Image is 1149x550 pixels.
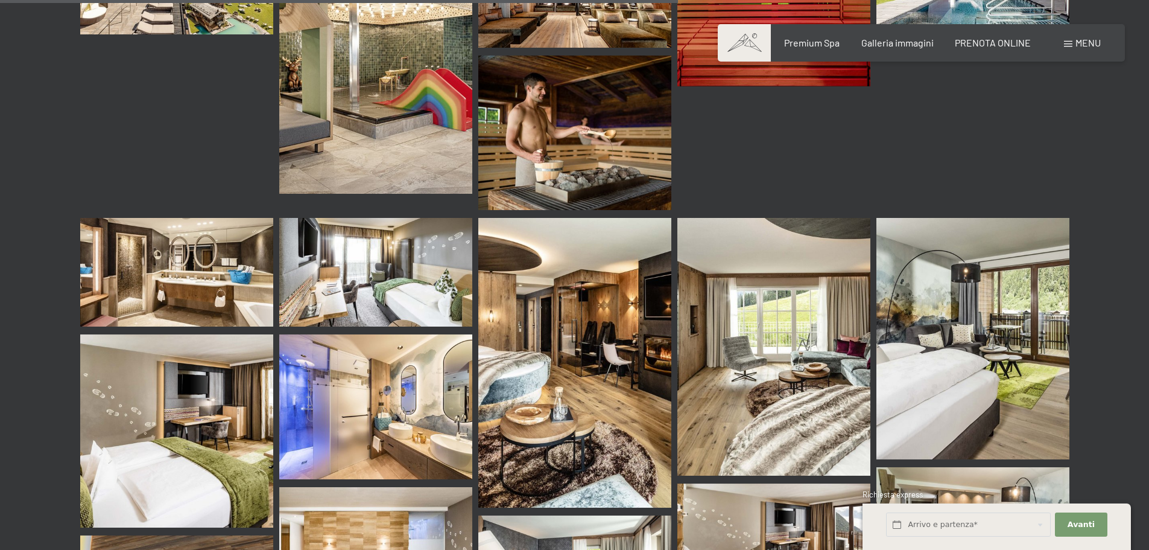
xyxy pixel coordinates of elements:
a: Galleria immagini [861,37,934,48]
img: Immagini [677,218,870,476]
a: PRENOTA ONLINE [955,37,1031,48]
img: Immagini [876,218,1069,459]
img: Immagini [279,218,472,327]
span: Richiesta express [863,490,923,499]
a: Premium Spa [784,37,840,48]
img: Immagini [478,56,671,210]
img: Immagini [80,334,273,528]
img: Immagini [478,218,671,508]
span: Menu [1075,37,1101,48]
span: Avanti [1068,519,1095,530]
button: Avanti [1055,513,1107,537]
img: Immagini [80,218,273,327]
img: Immagini [279,334,472,479]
